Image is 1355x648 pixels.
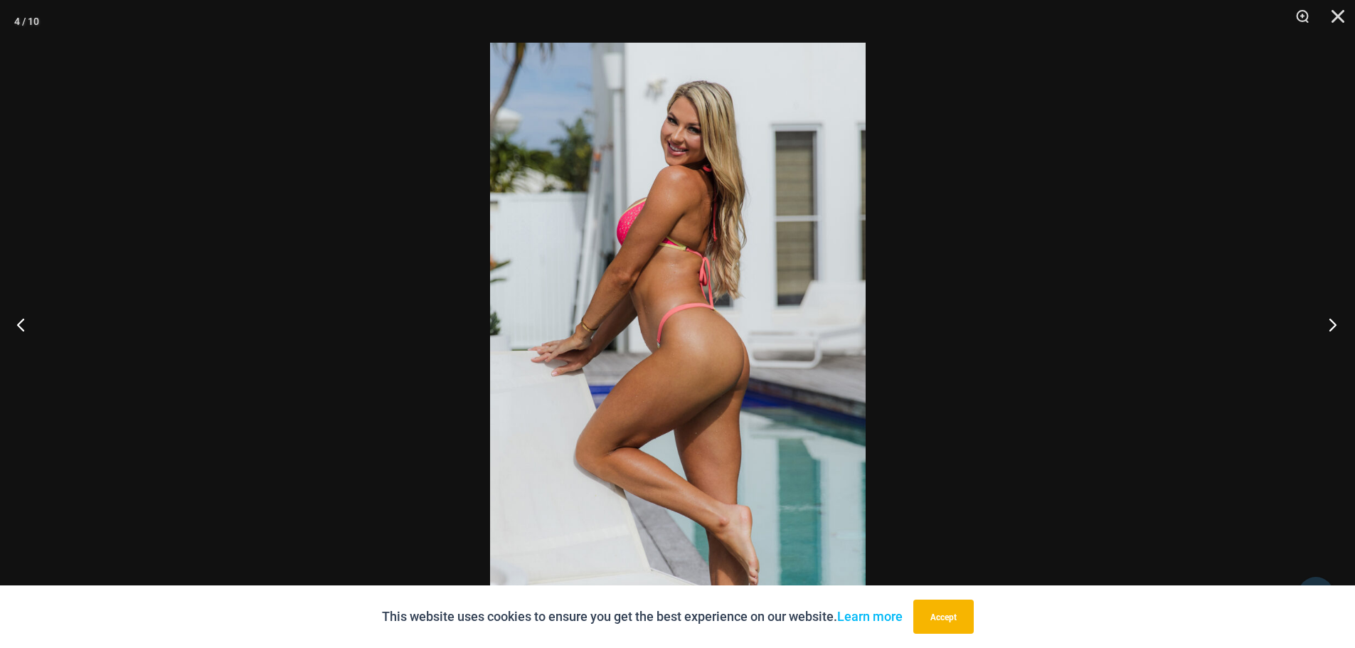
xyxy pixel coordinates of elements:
button: Accept [913,600,974,634]
button: Next [1302,289,1355,360]
img: Bubble Mesh Highlight Pink 323 Top 469 Thong 02 [490,43,866,605]
div: 4 / 10 [14,11,39,32]
p: This website uses cookies to ensure you get the best experience on our website. [382,606,903,627]
a: Learn more [837,609,903,624]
